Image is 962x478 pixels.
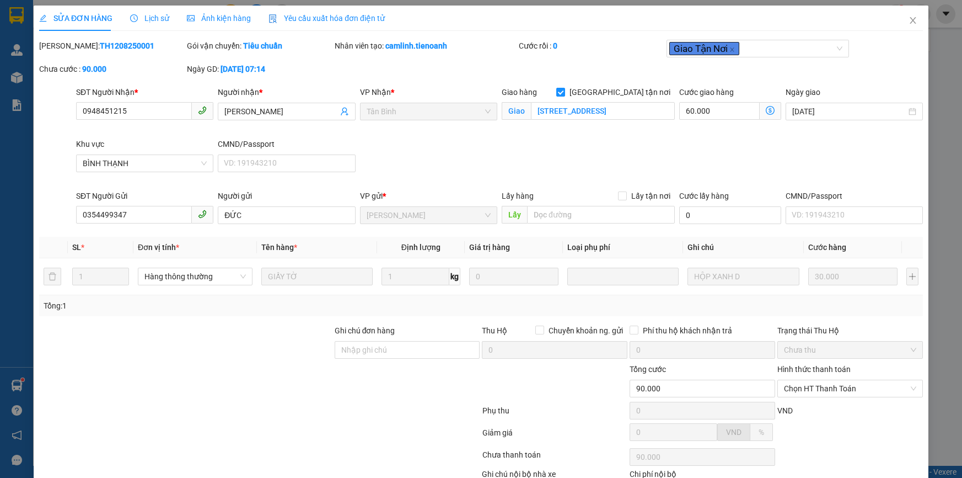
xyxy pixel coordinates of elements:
[553,41,557,50] b: 0
[268,14,385,23] span: Yêu cầu xuất hóa đơn điện tử
[130,14,138,22] span: clock-circle
[385,41,447,50] b: camlinh.tienoanh
[544,325,627,337] span: Chuyển khoản ng. gửi
[76,86,213,98] div: SĐT Người Nhận
[909,16,917,25] span: close
[130,14,169,23] span: Lịch sử
[679,206,781,224] input: Cước lấy hàng
[777,406,793,415] span: VND
[76,138,213,150] div: Khu vực
[482,326,507,335] span: Thu Hộ
[367,207,491,224] span: Cư Kuin
[218,86,355,98] div: Người nhận
[502,102,531,120] span: Giao
[261,268,373,285] input: VD: Bàn, Ghế
[808,268,898,285] input: 0
[679,192,729,200] label: Cước lấy hàng
[83,155,207,172] span: BÌNH THẠNH
[335,326,395,335] label: Ghi chú đơn hàng
[759,428,764,437] span: %
[198,210,207,219] span: phone
[502,192,534,200] span: Lấy hàng
[519,40,664,52] div: Cước rồi :
[729,47,735,52] span: close
[502,206,527,224] span: Lấy
[687,268,799,285] input: Ghi Chú
[44,300,372,312] div: Tổng: 1
[138,243,179,252] span: Đơn vị tính
[401,243,440,252] span: Định lượng
[39,63,185,75] div: Chưa cước :
[187,14,251,23] span: Ảnh kiện hàng
[218,138,355,150] div: CMND/Passport
[469,268,559,285] input: 0
[367,103,491,120] span: Tân Bình
[726,428,741,437] span: VND
[784,380,916,397] span: Chọn HT Thanh Toán
[187,63,332,75] div: Ngày GD:
[565,86,675,98] span: [GEOGRAPHIC_DATA] tận nơi
[198,106,207,115] span: phone
[531,102,675,120] input: Giao tận nơi
[786,88,820,97] label: Ngày giao
[221,65,265,73] b: [DATE] 07:14
[39,14,112,23] span: SỬA ĐƠN HÀNG
[340,107,349,116] span: user-add
[144,268,246,285] span: Hàng thông thường
[187,14,195,22] span: picture
[777,365,851,374] label: Hình thức thanh toán
[679,102,760,120] input: Cước giao hàng
[481,449,629,468] div: Chưa thanh toán
[39,14,47,22] span: edit
[792,105,906,118] input: Ngày giao
[44,268,61,285] button: delete
[335,341,480,359] input: Ghi chú đơn hàng
[268,14,277,23] img: icon
[627,190,675,202] span: Lấy tận nơi
[766,106,775,115] span: dollar-circle
[808,243,846,252] span: Cước hàng
[527,206,675,224] input: Dọc đường
[502,88,537,97] span: Giao hàng
[261,243,297,252] span: Tên hàng
[100,41,154,50] b: TH1208250001
[469,243,510,252] span: Giá trị hàng
[76,190,213,202] div: SĐT Người Gửi
[360,88,391,97] span: VP Nhận
[777,325,923,337] div: Trạng thái Thu Hộ
[481,405,629,424] div: Phụ thu
[679,88,734,97] label: Cước giao hàng
[39,40,185,52] div: [PERSON_NAME]:
[243,41,282,50] b: Tiêu chuẩn
[481,427,629,446] div: Giảm giá
[187,40,332,52] div: Gói vận chuyển:
[630,365,666,374] span: Tổng cước
[683,237,803,258] th: Ghi chú
[784,342,916,358] span: Chưa thu
[563,237,683,258] th: Loại phụ phí
[335,40,517,52] div: Nhân viên tạo:
[638,325,737,337] span: Phí thu hộ khách nhận trả
[669,42,739,55] span: Giao Tận Nơi
[897,6,928,36] button: Close
[82,65,106,73] b: 90.000
[906,268,918,285] button: plus
[449,268,460,285] span: kg
[786,190,923,202] div: CMND/Passport
[360,190,497,202] div: VP gửi
[218,190,355,202] div: Người gửi
[72,243,81,252] span: SL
